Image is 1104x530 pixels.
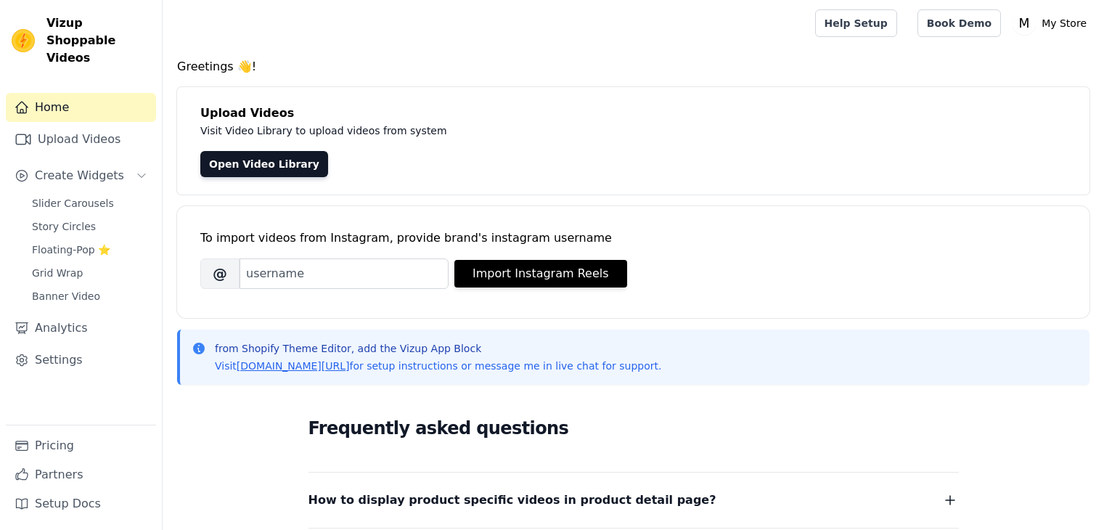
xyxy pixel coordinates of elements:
[6,489,156,518] a: Setup Docs
[200,229,1066,247] div: To import videos from Instagram, provide brand's instagram username
[454,260,627,288] button: Import Instagram Reels
[308,490,716,510] span: How to display product specific videos in product detail page?
[917,9,1001,37] a: Book Demo
[6,93,156,122] a: Home
[23,263,156,283] a: Grid Wrap
[32,219,96,234] span: Story Circles
[6,460,156,489] a: Partners
[1019,16,1030,30] text: M
[23,286,156,306] a: Banner Video
[308,414,959,443] h2: Frequently asked questions
[200,151,328,177] a: Open Video Library
[215,359,661,373] p: Visit for setup instructions or message me in live chat for support.
[23,193,156,213] a: Slider Carousels
[177,58,1089,76] h4: Greetings 👋!
[6,431,156,460] a: Pricing
[23,240,156,260] a: Floating-Pop ⭐
[6,346,156,375] a: Settings
[200,258,240,289] span: @
[32,196,114,211] span: Slider Carousels
[32,242,110,257] span: Floating-Pop ⭐
[215,341,661,356] p: from Shopify Theme Editor, add the Vizup App Block
[240,258,449,289] input: username
[237,360,350,372] a: [DOMAIN_NAME][URL]
[815,9,897,37] a: Help Setup
[35,167,124,184] span: Create Widgets
[1013,10,1092,36] button: M My Store
[6,161,156,190] button: Create Widgets
[23,216,156,237] a: Story Circles
[32,266,83,280] span: Grid Wrap
[200,105,1066,122] h4: Upload Videos
[1036,10,1092,36] p: My Store
[308,490,959,510] button: How to display product specific videos in product detail page?
[12,29,35,52] img: Vizup
[200,122,851,139] p: Visit Video Library to upload videos from system
[6,125,156,154] a: Upload Videos
[6,314,156,343] a: Analytics
[32,289,100,303] span: Banner Video
[46,15,150,67] span: Vizup Shoppable Videos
